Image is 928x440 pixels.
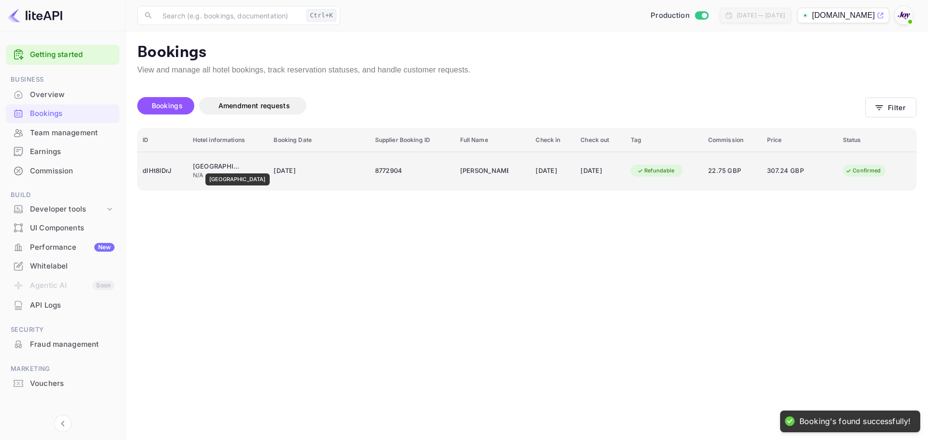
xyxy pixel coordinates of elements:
[269,128,370,152] th: Booking Date
[6,162,119,180] a: Commission
[137,64,916,76] p: View and manage all hotel bookings, track reservation statuses, and handle customer requests.
[651,10,690,21] span: Production
[138,128,916,190] table: booking table
[30,89,115,100] div: Overview
[6,190,119,200] span: Build
[531,128,576,152] th: Check in
[576,128,626,152] th: Check out
[30,223,115,234] div: UI Components
[6,219,119,237] a: UI Components
[6,296,119,314] a: API Logs
[839,165,887,177] div: Confirmed
[30,146,115,157] div: Earnings
[536,163,571,179] div: [DATE]
[30,166,115,177] div: Commission
[6,124,119,142] div: Team management
[370,128,455,152] th: Supplier Booking ID
[193,171,264,180] div: N/A
[6,364,119,374] span: Marketing
[94,243,115,252] div: New
[6,257,119,275] a: Whitelabel
[6,296,119,315] div: API Logs
[580,163,621,179] div: [DATE]
[6,85,119,103] a: Overview
[30,261,115,272] div: Whitelabel
[6,104,119,122] a: Bookings
[138,128,188,152] th: ID
[375,163,450,179] div: 8772904
[647,10,712,21] div: Switch to Sandbox mode
[152,101,183,110] span: Bookings
[6,142,119,161] div: Earnings
[6,201,119,218] div: Developer tools
[708,166,757,176] span: 22.75 GBP
[30,204,105,215] div: Developer tools
[799,416,911,426] div: Booking's found successfully!
[188,128,269,152] th: Hotel informations
[460,163,508,179] div: Kelsey Bishop
[157,6,303,25] input: Search (e.g. bookings, documentation)
[6,104,119,123] div: Bookings
[6,219,119,238] div: UI Components
[6,257,119,276] div: Whitelabel
[30,242,115,253] div: Performance
[137,43,916,62] p: Bookings
[6,238,119,256] a: PerformanceNew
[626,128,703,152] th: Tag
[30,378,115,389] div: Vouchers
[193,162,241,171] div: Ardboyne Hotel
[8,8,62,23] img: LiteAPI logo
[6,74,119,85] span: Business
[306,9,336,22] div: Ctrl+K
[137,97,865,114] div: account-settings tabs
[6,374,119,392] a: Vouchers
[6,325,119,335] span: Security
[767,166,815,176] span: 307.24 GBP
[6,238,119,257] div: PerformanceNew
[218,101,290,110] span: Amendment requests
[30,108,115,119] div: Bookings
[30,300,115,311] div: API Logs
[455,128,531,152] th: Full Name
[6,85,119,104] div: Overview
[54,415,72,432] button: Collapse navigation
[6,142,119,160] a: Earnings
[865,98,916,117] button: Filter
[30,339,115,350] div: Fraud management
[6,335,119,354] div: Fraud management
[6,335,119,353] a: Fraud management
[896,8,912,23] img: With Joy
[6,162,119,181] div: Commission
[737,11,785,20] div: [DATE] — [DATE]
[30,128,115,139] div: Team management
[703,128,762,152] th: Commission
[6,45,119,65] div: Getting started
[762,128,838,152] th: Price
[631,165,681,177] div: Refundable
[143,163,183,179] div: dIHt8lDrJ
[30,49,115,60] a: Getting started
[274,166,341,176] span: [DATE]
[812,10,875,21] p: [DOMAIN_NAME]
[838,128,916,152] th: Status
[6,124,119,142] a: Team management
